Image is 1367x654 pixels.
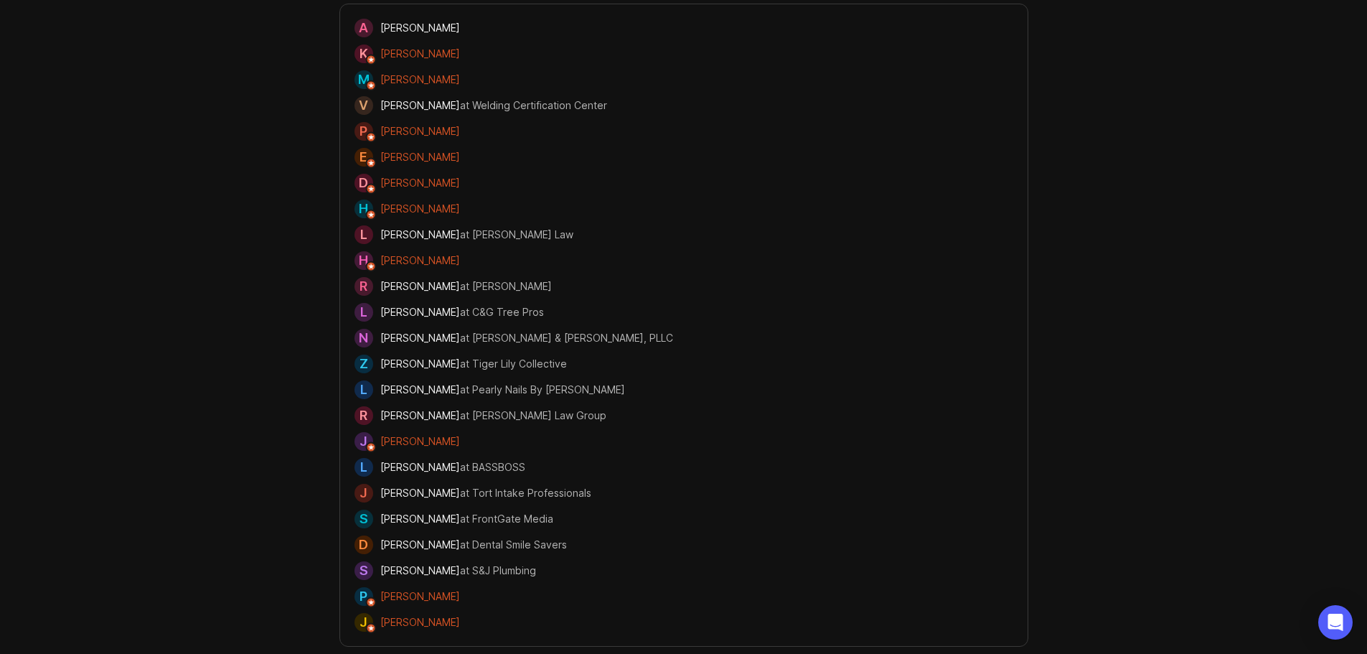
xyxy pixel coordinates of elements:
[460,227,573,243] div: at [PERSON_NAME] Law
[460,459,525,475] div: at BASSBOSS
[354,613,460,632] a: J[PERSON_NAME]
[354,122,460,141] a: P[PERSON_NAME]
[380,47,460,60] span: [PERSON_NAME]
[354,45,373,63] div: K
[380,202,460,215] span: [PERSON_NAME]
[380,99,460,111] span: [PERSON_NAME]
[365,184,376,195] img: member badge
[354,277,373,296] div: R
[380,22,460,34] span: [PERSON_NAME]
[354,432,460,451] a: J[PERSON_NAME]
[354,380,625,399] a: L[PERSON_NAME]at Pearly Nails By [PERSON_NAME]
[354,148,460,167] a: E[PERSON_NAME]
[460,304,544,320] div: at C&G Tree Pros
[365,210,376,220] img: member badge
[380,228,460,240] span: [PERSON_NAME]
[380,383,460,396] span: [PERSON_NAME]
[354,174,460,192] a: D[PERSON_NAME]
[354,484,373,503] div: J
[365,261,376,272] img: member badge
[354,406,373,425] div: R
[354,484,591,503] a: J[PERSON_NAME]at Tort Intake Professionals
[380,487,460,499] span: [PERSON_NAME]
[380,151,460,163] span: [PERSON_NAME]
[354,148,373,167] div: E
[354,225,573,244] a: L[PERSON_NAME]at [PERSON_NAME] Law
[460,485,591,501] div: at Tort Intake Professionals
[354,96,373,115] div: V
[460,98,607,113] div: at Welding Certification Center
[1318,605,1353,640] div: Open Intercom Messenger
[380,332,460,344] span: [PERSON_NAME]
[380,73,460,85] span: [PERSON_NAME]
[365,158,376,169] img: member badge
[365,80,376,91] img: member badge
[354,251,373,270] div: H
[354,70,460,89] a: M[PERSON_NAME]
[354,329,673,347] a: N[PERSON_NAME]at [PERSON_NAME] & [PERSON_NAME], PLLC
[380,358,460,370] span: [PERSON_NAME]
[460,511,553,527] div: at FrontGate Media
[380,280,460,292] span: [PERSON_NAME]
[365,55,376,65] img: member badge
[354,251,460,270] a: H[PERSON_NAME]
[354,458,525,477] a: L[PERSON_NAME]at BASSBOSS
[460,279,552,294] div: at [PERSON_NAME]
[460,563,536,579] div: at S&J Plumbing
[354,200,460,218] a: H[PERSON_NAME]
[354,122,373,141] div: P
[365,597,376,608] img: member badge
[354,174,373,192] div: D
[365,623,376,634] img: member badge
[380,590,460,602] span: [PERSON_NAME]
[380,254,460,266] span: [PERSON_NAME]
[354,329,373,347] div: N
[380,177,460,189] span: [PERSON_NAME]
[354,432,373,451] div: J
[380,461,460,473] span: [PERSON_NAME]
[354,587,373,606] div: P
[380,616,460,628] span: [PERSON_NAME]
[354,277,552,296] a: R[PERSON_NAME]at [PERSON_NAME]
[380,435,460,447] span: [PERSON_NAME]
[380,513,460,525] span: [PERSON_NAME]
[380,125,460,137] span: [PERSON_NAME]
[365,132,376,143] img: member badge
[354,613,373,632] div: J
[354,225,373,244] div: L
[354,355,567,373] a: Z[PERSON_NAME]at Tiger Lily Collective
[354,96,607,115] a: V[PERSON_NAME]at Welding Certification Center
[460,356,567,372] div: at Tiger Lily Collective
[354,45,460,63] a: K[PERSON_NAME]
[354,355,373,373] div: Z
[354,510,553,528] a: S[PERSON_NAME]at FrontGate Media
[380,409,460,421] span: [PERSON_NAME]
[354,587,460,606] a: P[PERSON_NAME]
[354,19,460,37] a: A[PERSON_NAME]
[460,408,606,424] div: at [PERSON_NAME] Law Group
[354,70,373,89] div: M
[365,442,376,453] img: member badge
[460,537,567,553] div: at Dental Smile Savers
[354,536,567,554] a: D[PERSON_NAME]at Dental Smile Savers
[460,330,673,346] div: at [PERSON_NAME] & [PERSON_NAME], PLLC
[354,536,373,554] div: D
[354,458,373,477] div: L
[460,382,625,398] div: at Pearly Nails By [PERSON_NAME]
[354,510,373,528] div: S
[354,561,536,580] a: S[PERSON_NAME]at S&J Plumbing
[354,380,373,399] div: L
[354,19,373,37] div: A
[354,303,373,322] div: L
[354,406,606,425] a: R[PERSON_NAME]at [PERSON_NAME] Law Group
[354,200,373,218] div: H
[354,561,373,580] div: S
[380,538,460,551] span: [PERSON_NAME]
[354,303,544,322] a: L[PERSON_NAME]at C&G Tree Pros
[380,306,460,318] span: [PERSON_NAME]
[380,564,460,576] span: [PERSON_NAME]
